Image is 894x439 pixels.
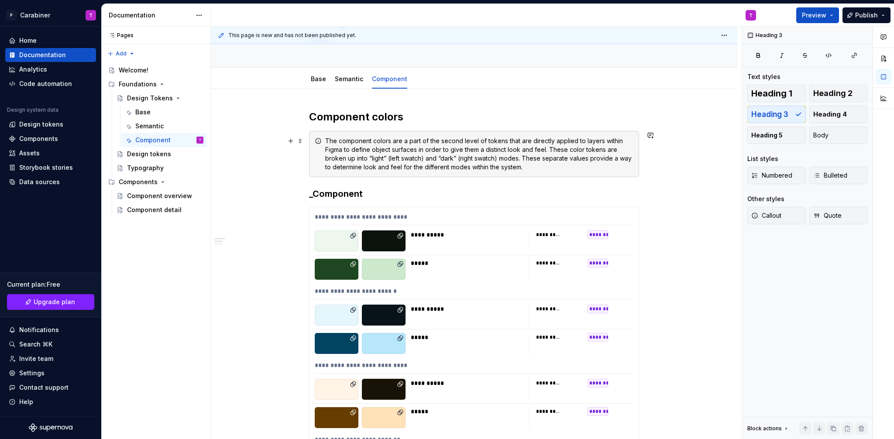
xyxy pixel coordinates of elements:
div: Component [368,69,411,88]
button: Notifications [5,323,96,337]
div: Semantic [135,122,164,130]
div: Other styles [747,195,784,203]
button: Publish [842,7,891,23]
div: Storybook stories [19,163,73,172]
a: Data sources [5,175,96,189]
a: Component overview [113,189,207,203]
a: Storybook stories [5,161,96,175]
span: Publish [855,11,878,20]
div: Pages [105,32,134,39]
div: Component detail [127,206,182,214]
button: Heading 1 [747,85,806,102]
div: Search ⌘K [19,340,52,349]
a: Design Tokens [113,91,207,105]
span: Heading 5 [751,131,783,140]
button: Callout [747,207,806,224]
span: Heading 1 [751,89,792,98]
a: Analytics [5,62,96,76]
div: Block actions [747,425,782,432]
button: Heading 4 [809,106,868,123]
button: Contact support [5,381,96,394]
a: Base [311,75,326,82]
button: PCarabinerT [2,6,100,24]
button: Bulleted [809,167,868,184]
div: Typography [127,164,164,172]
span: Heading 4 [813,110,847,119]
a: Component detail [113,203,207,217]
div: Contact support [19,383,69,392]
div: Home [19,36,37,45]
div: List styles [747,154,778,163]
button: Numbered [747,167,806,184]
span: Preview [802,11,826,20]
svg: Supernova Logo [29,423,72,432]
a: Design tokens [113,147,207,161]
span: Quote [813,211,842,220]
div: Help [19,398,33,406]
a: Semantic [121,119,207,133]
div: Settings [19,369,45,377]
div: Current plan : Free [7,280,94,289]
div: Data sources [19,178,60,186]
div: Text styles [747,72,781,81]
a: Components [5,132,96,146]
div: Welcome! [119,66,148,75]
button: Help [5,395,96,409]
a: Base [121,105,207,119]
div: Design tokens [19,120,63,129]
div: T [749,12,753,19]
a: ComponentT [121,133,207,147]
div: Design tokens [127,150,171,158]
span: Body [813,131,829,140]
div: T [199,136,201,144]
a: Design tokens [5,117,96,131]
h2: Component colors [309,110,639,124]
a: Invite team [5,352,96,366]
button: Heading 2 [809,85,868,102]
a: Upgrade plan [7,294,94,310]
div: Foundations [105,77,207,91]
div: Documentation [109,11,191,20]
div: Components [119,178,158,186]
div: The component colors are a part of the second level of tokens that are directly applied to layers... [325,137,633,171]
div: Design system data [7,106,58,113]
div: Block actions [747,422,790,435]
span: Callout [751,211,781,220]
span: This page is new and has not been published yet. [228,32,356,39]
a: Documentation [5,48,96,62]
div: Notifications [19,326,59,334]
div: Components [19,134,58,143]
div: Documentation [19,51,66,59]
button: Add [105,48,138,60]
div: Component overview [127,192,192,200]
div: Base [307,69,330,88]
a: Component [372,75,407,82]
div: Page tree [105,63,207,217]
span: Add [116,50,127,57]
button: Heading 5 [747,127,806,144]
span: Numbered [751,171,792,180]
button: Quote [809,207,868,224]
div: Invite team [19,354,53,363]
button: Body [809,127,868,144]
div: Design Tokens [127,94,173,103]
a: Welcome! [105,63,207,77]
button: Search ⌘K [5,337,96,351]
div: Base [135,108,151,117]
a: Typography [113,161,207,175]
a: Semantic [335,75,363,82]
div: Component [135,136,171,144]
span: Upgrade plan [34,298,75,306]
div: Semantic [331,69,367,88]
a: Code automation [5,77,96,91]
h3: _Component [309,188,639,200]
div: Components [105,175,207,189]
a: Settings [5,366,96,380]
span: Heading 2 [813,89,853,98]
span: Bulleted [813,171,847,180]
div: Foundations [119,80,157,89]
div: Assets [19,149,40,158]
div: T [89,12,93,19]
button: Preview [796,7,839,23]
